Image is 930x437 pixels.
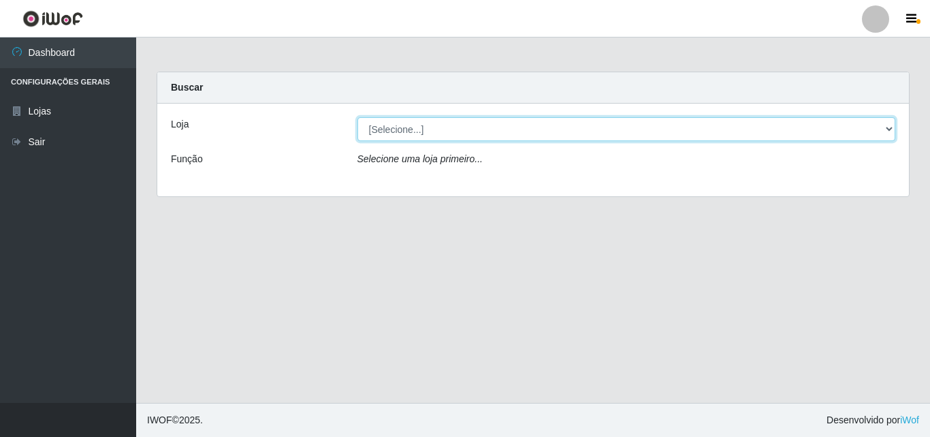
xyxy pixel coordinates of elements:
[171,152,203,166] label: Função
[357,153,483,164] i: Selecione uma loja primeiro...
[147,415,172,425] span: IWOF
[171,117,189,132] label: Loja
[827,413,919,427] span: Desenvolvido por
[22,10,83,27] img: CoreUI Logo
[900,415,919,425] a: iWof
[171,82,203,93] strong: Buscar
[147,413,203,427] span: © 2025 .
